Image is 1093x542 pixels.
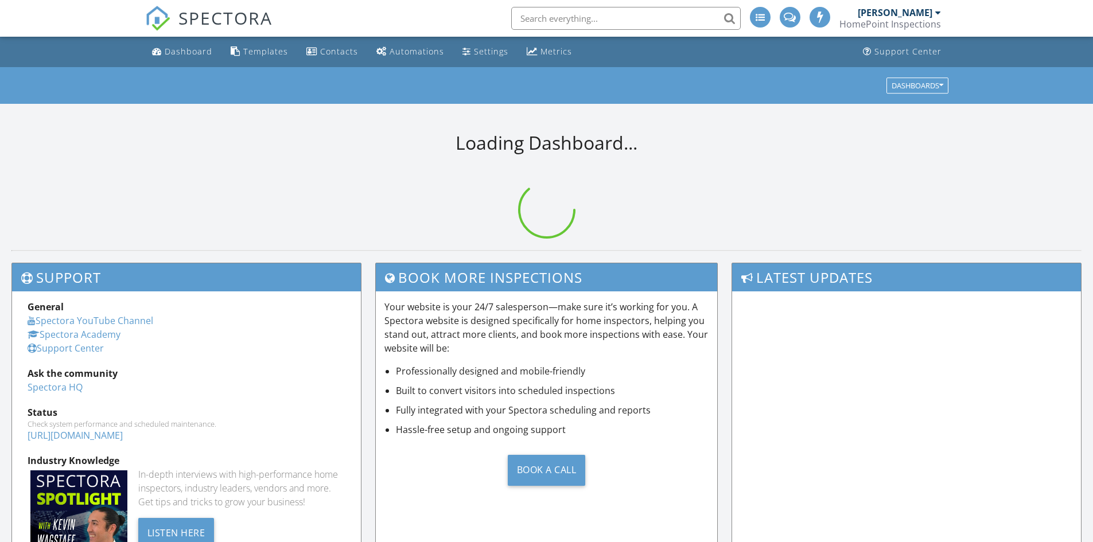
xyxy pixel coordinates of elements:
[28,405,345,419] div: Status
[874,46,942,57] div: Support Center
[145,6,170,31] img: The Best Home Inspection Software - Spectora
[145,15,273,40] a: SPECTORA
[376,263,718,291] h3: Book More Inspections
[147,41,217,63] a: Dashboard
[522,41,577,63] a: Metrics
[390,46,444,57] div: Automations
[372,41,449,63] a: Automations (Advanced)
[886,77,948,93] button: Dashboards
[138,526,215,539] a: Listen Here
[458,41,513,63] a: Settings
[28,314,153,327] a: Spectora YouTube Channel
[396,403,709,417] li: Fully integrated with your Spectora scheduling and reports
[12,263,361,291] h3: Support
[138,467,345,509] div: In-depth interviews with high-performance home inspectors, industry leaders, vendors and more. Ge...
[540,46,572,57] div: Metrics
[243,46,288,57] div: Templates
[28,342,104,354] a: Support Center
[28,381,83,393] a: Spectora HQ
[839,18,941,30] div: HomePoint Inspections
[302,41,363,63] a: Contacts
[858,41,946,63] a: Support Center
[28,419,345,428] div: Check system performance and scheduled maintenance.
[396,364,709,378] li: Professionally designed and mobile-friendly
[165,46,212,57] div: Dashboard
[28,301,64,313] strong: General
[28,366,345,380] div: Ask the community
[732,263,1081,291] h3: Latest Updates
[226,41,293,63] a: Templates
[384,300,709,355] p: Your website is your 24/7 salesperson—make sure it’s working for you. A Spectora website is desig...
[892,81,943,89] div: Dashboards
[396,384,709,397] li: Built to convert visitors into scheduled inspections
[178,6,273,30] span: SPECTORA
[28,454,345,467] div: Industry Knowledge
[384,446,709,494] a: Book a Call
[508,455,586,486] div: Book a Call
[28,328,120,341] a: Spectora Academy
[28,429,123,442] a: [URL][DOMAIN_NAME]
[396,423,709,436] li: Hassle-free setup and ongoing support
[474,46,508,57] div: Settings
[858,7,932,18] div: [PERSON_NAME]
[320,46,358,57] div: Contacts
[511,7,741,30] input: Search everything...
